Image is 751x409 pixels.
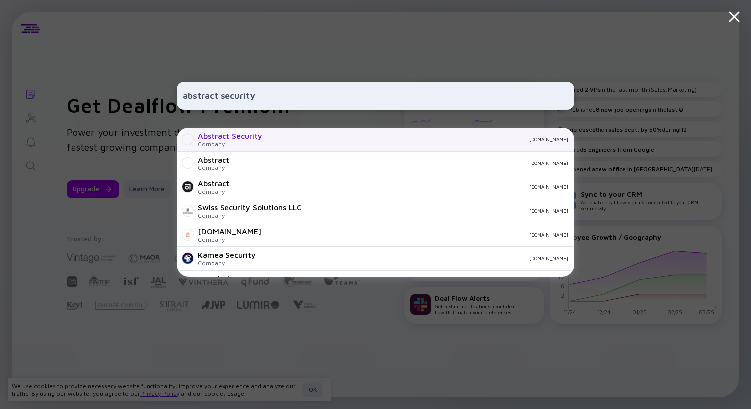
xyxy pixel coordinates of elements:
[270,136,568,142] div: [DOMAIN_NAME]
[309,208,568,214] div: [DOMAIN_NAME]
[198,203,301,212] div: Swiss Security Solutions LLC
[183,87,568,105] input: Search Company or Investor...
[264,255,568,261] div: [DOMAIN_NAME]
[237,184,568,190] div: [DOMAIN_NAME]
[198,250,256,259] div: Kamea Security
[198,274,254,283] div: Visual Abstract
[198,212,301,219] div: Company
[198,236,261,243] div: Company
[198,131,262,140] div: Abstract Security
[198,179,229,188] div: Abstract
[269,232,568,238] div: [DOMAIN_NAME]
[198,140,262,148] div: Company
[198,155,229,164] div: Abstract
[237,160,568,166] div: [DOMAIN_NAME]
[198,227,261,236] div: [DOMAIN_NAME]
[198,259,256,267] div: Company
[198,188,229,195] div: Company
[198,164,229,171] div: Company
